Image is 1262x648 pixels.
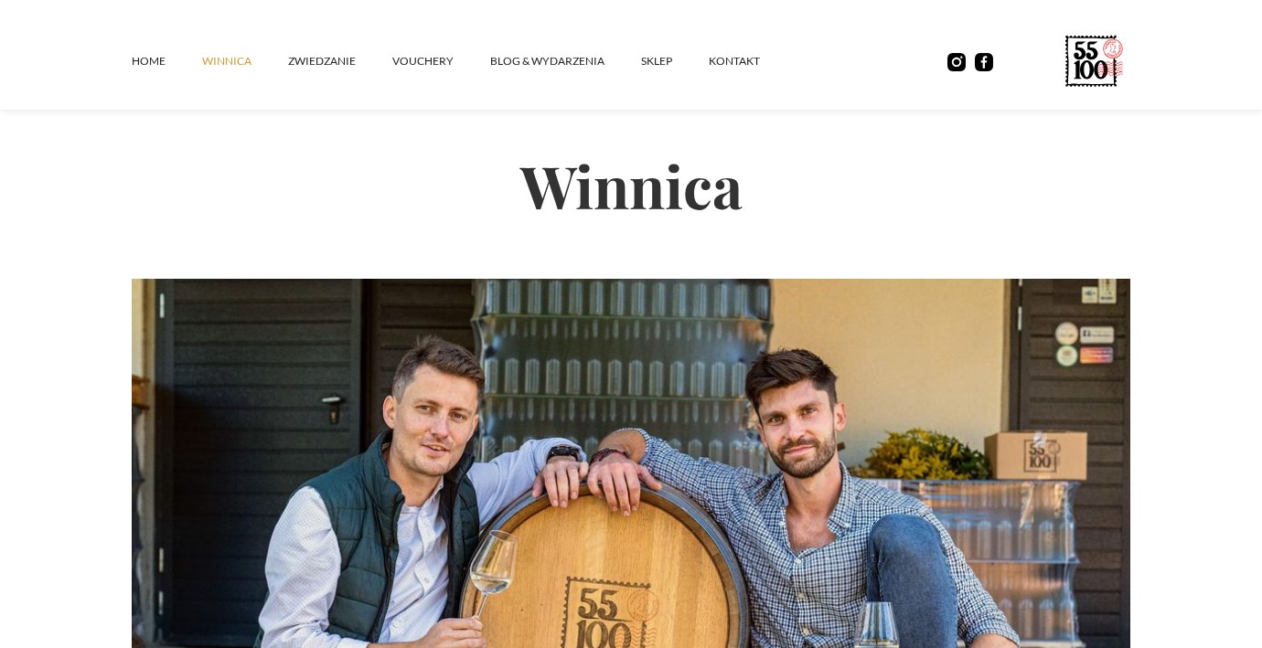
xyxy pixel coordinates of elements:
[641,34,709,89] a: SKLEP
[709,34,797,89] a: kontakt
[132,34,202,89] a: Home
[490,34,641,89] a: Blog & Wydarzenia
[202,34,288,89] a: winnica
[288,34,392,89] a: ZWIEDZANIE
[392,34,490,89] a: vouchery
